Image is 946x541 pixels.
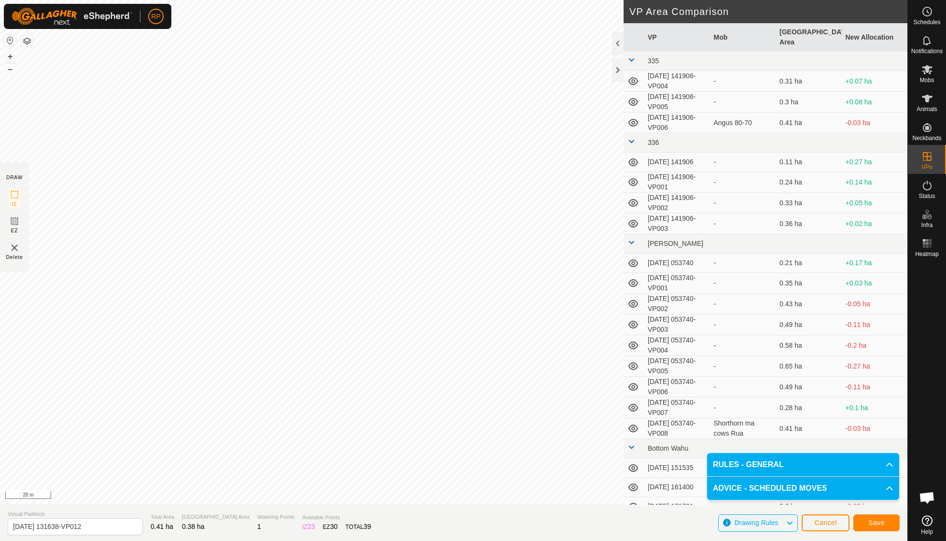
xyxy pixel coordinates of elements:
[842,153,908,172] td: +0.27 ha
[842,294,908,314] td: -0.05 ha
[714,157,772,167] div: -
[776,418,842,439] td: 0.41 ha
[330,523,338,530] span: 30
[776,193,842,214] td: 0.33 ha
[644,23,710,52] th: VP
[4,63,16,75] button: –
[629,6,907,17] h2: VP Area Comparison
[713,459,784,470] span: RULES - GENERAL
[182,513,250,521] span: [GEOGRAPHIC_DATA] Area
[714,258,772,268] div: -
[913,483,942,512] a: Open chat
[734,519,778,527] span: Drawing Rules
[644,113,710,133] td: [DATE] 141906-VP006
[648,57,659,65] span: 335
[842,254,908,273] td: +0.17 ha
[714,177,772,187] div: -
[714,320,772,330] div: -
[257,523,261,530] span: 1
[842,113,908,133] td: -0.03 ha
[776,23,842,52] th: [GEOGRAPHIC_DATA] Area
[776,172,842,193] td: 0.24 ha
[644,172,710,193] td: [DATE] 141906-VP001
[842,398,908,418] td: +0.1 ha
[644,92,710,113] td: [DATE] 141906-VP005
[842,273,908,294] td: +0.03 ha
[842,214,908,234] td: +0.02 ha
[921,164,932,170] span: VPs
[644,71,710,92] td: [DATE] 141906-VP004
[644,377,710,398] td: [DATE] 053740-VP006
[644,153,710,172] td: [DATE] 141906
[776,92,842,113] td: 0.3 ha
[644,478,710,497] td: [DATE] 161400
[913,19,940,25] span: Schedules
[713,483,827,494] span: ADVICE - SCHEDULED MOVES
[776,153,842,172] td: 0.11 ha
[776,294,842,314] td: 0.43 ha
[802,514,849,531] button: Cancel
[11,227,18,234] span: EZ
[714,278,772,288] div: -
[912,135,941,141] span: Neckbands
[416,492,452,500] a: Privacy Policy
[182,523,205,530] span: 0.38 ha
[8,510,143,518] span: Virtual Paddock
[151,12,160,22] span: RP
[644,335,710,356] td: [DATE] 053740-VP004
[644,254,710,273] td: [DATE] 053740
[776,273,842,294] td: 0.35 ha
[9,242,20,254] img: VP
[842,356,908,377] td: -0.27 ha
[776,113,842,133] td: 0.41 ha
[915,251,939,257] span: Heatmap
[644,193,710,214] td: [DATE] 141906-VP002
[842,418,908,439] td: -0.03 ha
[714,418,772,439] div: Shorthorn ma cows Rua
[842,314,908,335] td: -0.11 ha
[714,76,772,86] div: -
[644,458,710,478] td: [DATE] 151535
[714,403,772,413] div: -
[648,444,688,452] span: Bottom Wahu
[776,214,842,234] td: 0.36 ha
[814,519,837,527] span: Cancel
[6,174,23,181] div: DRAW
[346,522,371,532] div: TOTAL
[714,97,772,107] div: -
[776,314,842,335] td: 0.49 ha
[776,71,842,92] td: 0.31 ha
[648,139,659,146] span: 336
[644,497,710,516] td: [DATE] 171701
[776,377,842,398] td: 0.49 ha
[363,523,371,530] span: 39
[21,35,33,47] button: Map Layers
[776,335,842,356] td: 0.58 ha
[6,254,23,261] span: Delete
[4,35,16,46] button: Reset Map
[302,513,371,522] span: Available Points
[842,335,908,356] td: -0.2 ha
[714,382,772,392] div: -
[648,240,703,247] span: [PERSON_NAME]
[842,193,908,214] td: +0.05 ha
[908,512,946,539] a: Help
[921,529,933,535] span: Help
[151,523,173,530] span: 0.41 ha
[644,294,710,314] td: [DATE] 053740-VP002
[714,341,772,351] div: -
[921,222,932,228] span: Infra
[710,23,776,52] th: Mob
[644,398,710,418] td: [DATE] 053740-VP007
[917,106,937,112] span: Animals
[644,356,710,377] td: [DATE] 053740-VP005
[842,71,908,92] td: +0.07 ha
[776,398,842,418] td: 0.28 ha
[151,513,174,521] span: Total Area
[12,8,132,25] img: Gallagher Logo
[714,118,772,128] div: Angus 80-70
[714,299,772,309] div: -
[920,77,934,83] span: Mobs
[707,477,899,500] p-accordion-header: ADVICE - SCHEDULED MOVES
[4,51,16,62] button: +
